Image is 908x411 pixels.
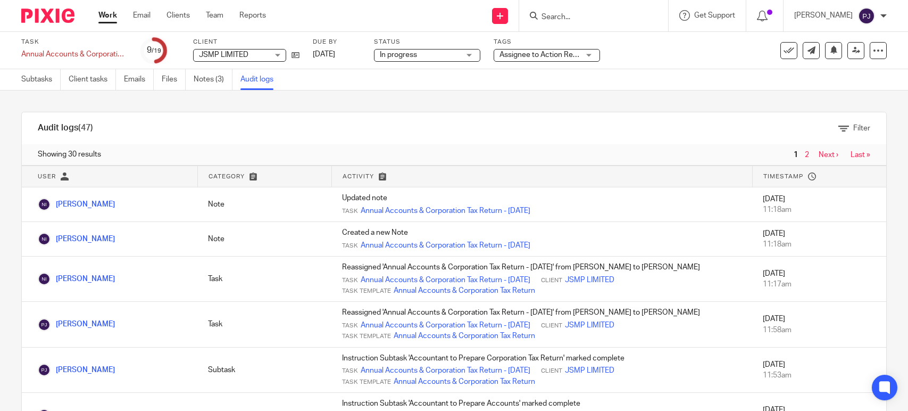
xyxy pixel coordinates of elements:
[380,51,417,59] span: In progress
[124,69,154,90] a: Emails
[342,322,358,330] span: Task
[342,378,391,387] span: Task Template
[343,174,374,179] span: Activity
[694,12,735,19] span: Get Support
[21,38,128,46] label: Task
[342,287,391,295] span: Task Template
[38,149,101,160] span: Showing 30 results
[69,69,116,90] a: Client tasks
[240,69,281,90] a: Audit logs
[38,366,115,374] a: [PERSON_NAME]
[331,222,752,257] td: Created a new Note
[858,7,875,24] img: svg%3E
[763,279,876,290] div: 11:17am
[38,364,51,376] img: Punit Joshi
[342,242,358,250] span: Task
[342,276,358,285] span: Task
[38,235,115,243] a: [PERSON_NAME]
[791,149,801,161] span: 1
[313,51,335,58] span: [DATE]
[361,240,530,251] a: Annual Accounts & Corporation Tax Return - [DATE]
[38,201,115,208] a: [PERSON_NAME]
[541,367,562,375] span: Client
[541,276,562,285] span: Client
[499,51,627,59] span: Assignee to Action Review Comments
[152,48,161,54] small: /19
[794,10,853,21] p: [PERSON_NAME]
[565,365,614,376] a: JSMP LIMITED
[331,187,752,222] td: Updated note
[162,69,186,90] a: Files
[342,367,358,375] span: Task
[199,51,248,59] span: JSMP LIMITED
[763,239,876,250] div: 11:18am
[38,318,51,331] img: Punit Joshi
[313,38,361,46] label: Due by
[763,174,803,179] span: Timestamp
[394,331,535,341] a: Annual Accounts & Corporation Tax Return
[193,38,299,46] label: Client
[331,347,752,392] td: Instruction Subtask 'Accountant to Prepare Corporation Tax Return' marked complete
[853,125,870,132] span: Filter
[331,302,752,347] td: Reassigned 'Annual Accounts & Corporation Tax Return - [DATE]' from [PERSON_NAME] to [PERSON_NAME]
[752,222,886,257] td: [DATE]
[752,347,886,392] td: [DATE]
[209,174,245,179] span: Category
[763,325,876,335] div: 11:58am
[805,151,809,159] a: 2
[38,198,51,211] img: Naeem Ibrahim
[197,257,331,302] td: Task
[147,44,161,56] div: 9
[239,10,266,21] a: Reports
[394,285,535,296] a: Annual Accounts & Corporation Tax Return
[133,10,151,21] a: Email
[197,187,331,222] td: Note
[21,49,128,60] div: Annual Accounts & Corporation Tax Return - [DATE]
[342,332,391,341] span: Task Template
[331,257,752,302] td: Reassigned 'Annual Accounts & Corporation Tax Return - [DATE]' from [PERSON_NAME] to [PERSON_NAME]
[21,69,61,90] a: Subtasks
[98,10,117,21] a: Work
[194,69,232,90] a: Notes (3)
[851,151,870,159] a: Last »
[394,376,535,387] a: Annual Accounts & Corporation Tax Return
[197,302,331,347] td: Task
[565,320,614,331] a: JSMP LIMITED
[206,10,223,21] a: Team
[565,275,614,285] a: JSMP LIMITED
[541,322,562,330] span: Client
[791,151,870,159] nav: pager
[540,13,636,22] input: Search
[763,370,876,381] div: 11:53am
[38,275,115,283] a: [PERSON_NAME]
[361,320,530,331] a: Annual Accounts & Corporation Tax Return - [DATE]
[38,233,51,245] img: Naeem Ibrahim
[752,302,886,347] td: [DATE]
[38,273,51,285] img: Naeem Ibrahim
[38,174,56,179] span: User
[494,38,600,46] label: Tags
[752,187,886,222] td: [DATE]
[342,207,358,216] span: Task
[21,49,128,60] div: Annual Accounts &amp; Corporation Tax Return - March 31, 2025
[197,347,331,392] td: Subtask
[763,204,876,215] div: 11:18am
[361,275,530,285] a: Annual Accounts & Corporation Tax Return - [DATE]
[166,10,190,21] a: Clients
[38,320,115,328] a: [PERSON_NAME]
[197,222,331,257] td: Note
[21,9,74,23] img: Pixie
[361,205,530,216] a: Annual Accounts & Corporation Tax Return - [DATE]
[374,38,480,46] label: Status
[752,257,886,302] td: [DATE]
[361,365,530,376] a: Annual Accounts & Corporation Tax Return - [DATE]
[819,151,838,159] a: Next ›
